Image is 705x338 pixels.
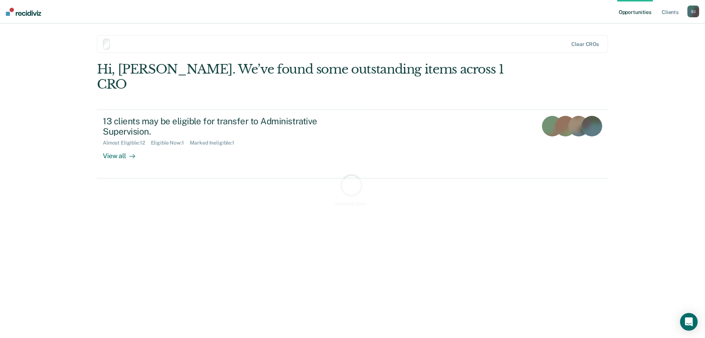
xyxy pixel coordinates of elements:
[571,41,599,47] div: Clear CROs
[335,200,370,207] div: Loading data...
[680,313,698,331] div: Open Intercom Messenger
[687,6,699,17] div: S J
[6,8,41,16] img: Recidiviz
[687,6,699,17] button: SJ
